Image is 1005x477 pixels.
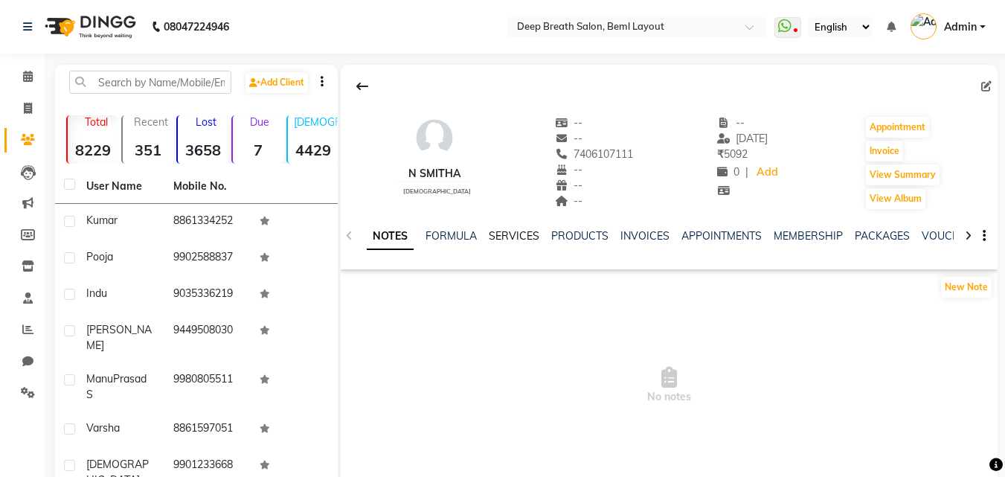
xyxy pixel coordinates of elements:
p: [DEMOGRAPHIC_DATA] [294,115,338,129]
a: NOTES [367,223,414,250]
strong: 3658 [178,141,228,159]
th: User Name [77,170,164,204]
td: 9449508030 [164,313,251,362]
div: Back to Client [347,72,378,100]
span: 5092 [717,147,748,161]
a: Add Client [245,72,308,93]
p: Lost [184,115,228,129]
span: Manu [86,372,113,385]
p: Total [74,115,118,129]
span: 7406107111 [555,147,634,161]
button: View Summary [866,164,940,185]
span: No notes [341,311,998,460]
img: avatar [412,115,457,160]
span: -- [555,132,583,145]
span: ₹ [717,147,724,161]
div: N Smitha [397,166,471,182]
span: -- [555,163,583,176]
span: indu [86,286,107,300]
td: 9902588837 [164,240,251,277]
th: Mobile No. [164,170,251,204]
a: VOUCHERS [922,229,980,243]
a: MEMBERSHIP [774,229,843,243]
td: 9035336219 [164,277,251,313]
strong: 351 [123,141,173,159]
button: View Album [866,188,925,209]
button: Appointment [866,117,929,138]
a: SERVICES [489,229,539,243]
span: | [745,164,748,180]
span: [DATE] [717,132,768,145]
button: New Note [941,277,992,298]
img: logo [38,6,140,48]
span: -- [555,116,583,129]
span: -- [555,179,583,192]
p: Recent [129,115,173,129]
span: -- [717,116,745,129]
img: Admin [911,13,937,39]
a: INVOICES [620,229,670,243]
td: 9980805511 [164,362,251,412]
span: [DEMOGRAPHIC_DATA] [403,188,471,195]
a: FORMULA [426,229,477,243]
span: [PERSON_NAME] [86,323,152,352]
td: 8861597051 [164,412,251,448]
a: APPOINTMENTS [681,229,762,243]
p: Due [236,115,283,129]
span: Varsha [86,421,120,435]
span: kumar [86,214,118,227]
a: PRODUCTS [551,229,609,243]
a: PACKAGES [855,229,910,243]
td: 8861334252 [164,204,251,240]
input: Search by Name/Mobile/Email/Code [69,71,231,94]
a: Add [754,162,780,183]
strong: 7 [233,141,283,159]
span: Admin [944,19,977,35]
b: 08047224946 [164,6,229,48]
span: -- [555,194,583,208]
button: Invoice [866,141,903,161]
span: pooja [86,250,113,263]
span: 0 [717,165,739,179]
strong: 8229 [68,141,118,159]
span: Prasad S [86,372,147,401]
strong: 4429 [288,141,338,159]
